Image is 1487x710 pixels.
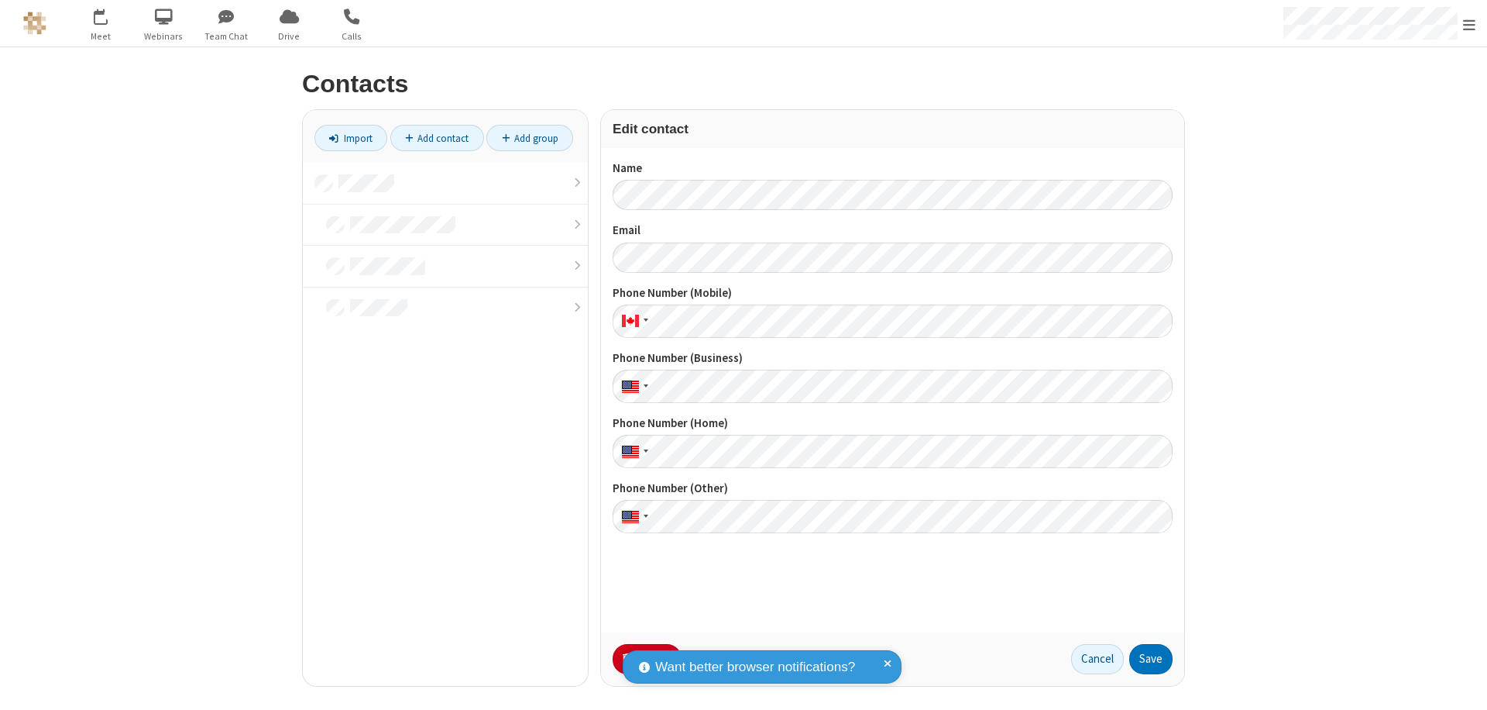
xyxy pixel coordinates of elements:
a: Add group [486,125,573,151]
label: Email [613,222,1173,240]
span: Webinars [135,29,193,43]
div: United States: + 1 [613,435,653,468]
span: Team Chat [197,29,256,43]
label: Phone Number (Business) [613,350,1173,367]
h2: Contacts [302,71,1185,98]
div: United States: + 1 [613,370,653,403]
a: Add contact [390,125,484,151]
span: Want better browser notifications? [655,657,855,677]
label: Phone Number (Mobile) [613,284,1173,302]
label: Phone Number (Home) [613,415,1173,433]
span: Meet [72,29,130,43]
div: 1 [105,9,115,20]
h3: Edit contact [613,122,1173,136]
div: United States: + 1 [613,500,653,533]
div: Canada: + 1 [613,305,653,338]
iframe: Chat [1448,670,1475,699]
img: QA Selenium DO NOT DELETE OR CHANGE [23,12,46,35]
button: Save [1129,644,1173,675]
label: Phone Number (Other) [613,480,1173,498]
button: Cancel [1071,644,1124,675]
span: Calls [323,29,381,43]
button: Delete [613,644,682,675]
a: Import [314,125,387,151]
label: Name [613,160,1173,177]
span: Drive [260,29,318,43]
